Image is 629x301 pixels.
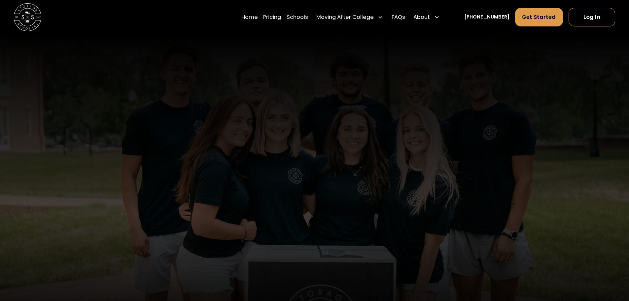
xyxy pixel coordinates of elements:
a: FAQs [392,8,405,27]
div: Moving After College [316,13,374,21]
a: Schools [287,8,308,27]
a: Pricing [263,8,281,27]
img: Storage Scholars main logo [14,3,41,31]
a: Home [241,8,258,27]
a: Get Started [515,8,563,26]
a: [PHONE_NUMBER] [464,14,509,21]
a: Log In [569,8,615,26]
div: About [413,13,430,21]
